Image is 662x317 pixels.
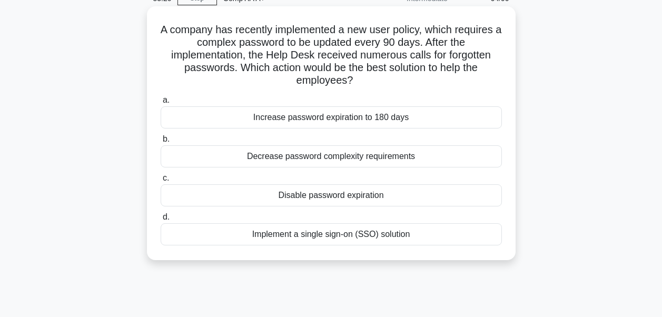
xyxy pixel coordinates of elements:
h5: A company has recently implemented a new user policy, which requires a complex password to be upd... [160,23,503,87]
span: a. [163,95,170,104]
div: Decrease password complexity requirements [161,145,502,167]
span: d. [163,212,170,221]
div: Implement a single sign-on (SSO) solution [161,223,502,245]
span: b. [163,134,170,143]
div: Disable password expiration [161,184,502,206]
div: Increase password expiration to 180 days [161,106,502,128]
span: c. [163,173,169,182]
